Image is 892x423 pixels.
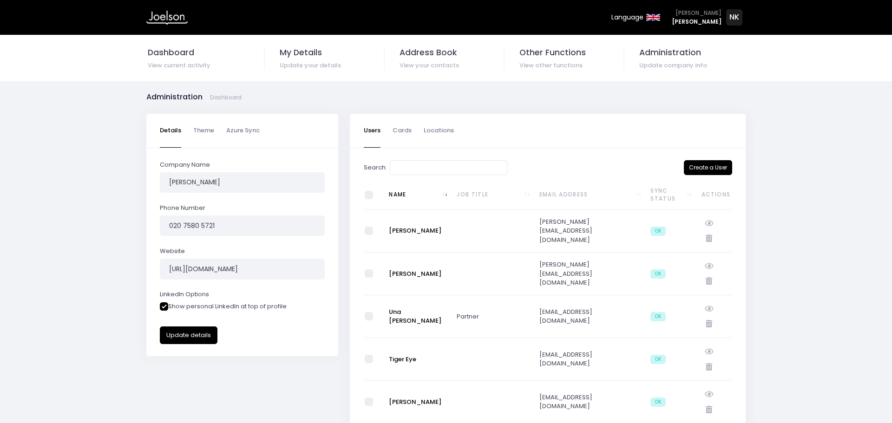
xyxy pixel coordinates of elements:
[160,203,205,213] label: Phone Number
[650,355,666,364] span: OK
[695,181,732,210] th: Actions
[533,338,645,381] td: [EMAIL_ADDRESS][DOMAIN_NAME]
[387,46,505,70] a: Address Book View your contacts
[702,359,717,374] a: Delete
[639,46,744,59] span: Administration
[684,160,732,176] button: Create a User
[451,295,533,338] td: Partner
[702,231,717,246] a: Delete
[389,397,441,406] a: [PERSON_NAME]
[268,46,385,70] a: My Details Update your details
[702,402,717,417] a: Delete
[148,46,264,59] span: Dashboard
[702,344,717,359] a: View profile
[451,181,533,210] th: Job Title: activate to sort column ascending
[383,181,451,210] th: Name: activate to sort column ascending
[364,181,383,210] th: #
[160,114,181,148] a: Details
[400,46,504,59] span: Address Book
[689,163,727,171] span: Create a User
[650,227,666,236] span: OK
[639,61,744,70] span: Update company info
[702,259,717,274] a: View profile
[533,253,645,295] td: [PERSON_NAME][EMAIL_ADDRESS][DOMAIN_NAME]
[160,160,210,169] label: Company Name
[364,160,508,176] label: Search:
[160,302,325,311] label: Show personal LinkedIn at top of profile
[160,290,209,299] label: LinkedIn Options
[672,9,721,17] span: [PERSON_NAME]
[389,269,441,278] a: [PERSON_NAME]
[519,46,623,59] span: Other Functions
[702,216,717,231] a: View profile
[672,18,721,26] span: [PERSON_NAME]
[627,46,744,70] a: Administration Update company info
[702,316,717,332] a: Delete
[702,273,717,289] a: Delete
[650,312,666,321] span: OK
[280,46,384,59] span: My Details
[389,226,441,235] a: [PERSON_NAME]
[390,160,508,176] input: Search:
[280,61,384,70] span: Update your details
[146,92,203,102] h5: Administration
[644,181,695,210] th: Sync Status: activate to sort column ascending
[702,387,717,402] a: View profile
[160,247,185,256] label: Website
[364,114,380,148] a: Users
[389,355,416,364] a: Tiger Eye
[400,61,504,70] span: View your contacts
[148,61,264,70] span: View current activity
[226,114,260,148] a: Azure Sync
[146,11,188,25] img: Logo
[533,210,645,253] td: [PERSON_NAME][EMAIL_ADDRESS][DOMAIN_NAME]
[507,46,624,70] a: Other Functions View other functions
[193,114,214,148] a: Theme
[650,269,666,279] span: OK
[160,326,217,344] button: Update details
[533,295,645,338] td: [EMAIL_ADDRESS][DOMAIN_NAME]
[393,114,412,148] a: Cards
[726,9,742,26] span: NK
[389,307,441,325] a: Una [PERSON_NAME]
[210,93,242,102] a: Dashboard
[148,46,265,70] a: Dashboard View current activity
[650,397,666,407] span: OK
[646,14,660,21] img: en.svg
[533,181,645,210] th: Email Address: activate to sort column ascending
[519,61,623,70] span: View other functions
[611,13,643,22] span: Language
[424,114,454,148] a: Locations
[702,301,717,317] a: View profile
